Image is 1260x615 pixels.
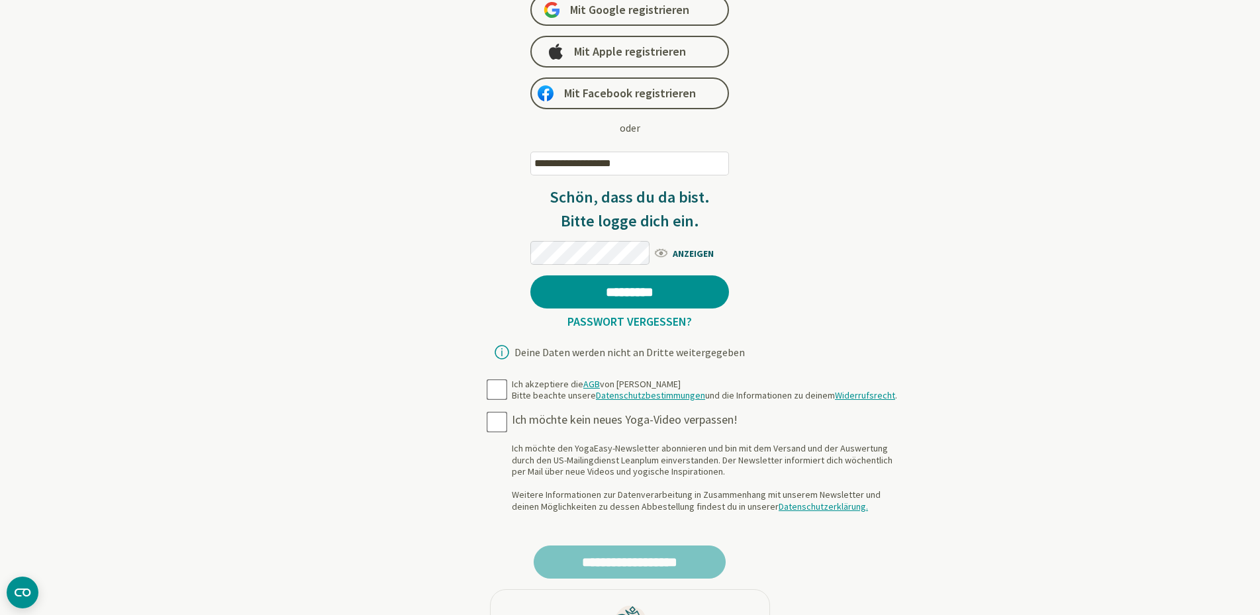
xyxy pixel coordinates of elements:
a: Datenschutzerklärung. [779,500,868,512]
a: Datenschutzbestimmungen [596,389,705,401]
h3: Schön, dass du da bist. Bitte logge dich ein. [530,185,729,233]
a: Widerrufsrecht [835,389,895,401]
a: Mit Facebook registrieren [530,77,729,109]
div: Ich möchte kein neues Yoga-Video verpassen! [512,412,902,428]
div: Deine Daten werden nicht an Dritte weitergegeben [514,347,745,357]
span: ANZEIGEN [653,244,729,261]
span: Mit Apple registrieren [574,44,686,60]
a: AGB [583,378,600,390]
a: Passwort vergessen? [562,314,697,329]
div: Ich akzeptiere die von [PERSON_NAME] Bitte beachte unsere und die Informationen zu deinem . [512,379,897,402]
a: Mit Apple registrieren [530,36,729,68]
div: oder [620,120,640,136]
span: Mit Facebook registrieren [564,85,696,101]
button: CMP-Widget öffnen [7,577,38,608]
div: Ich möchte den YogaEasy-Newsletter abonnieren und bin mit dem Versand und der Auswertung durch de... [512,443,902,512]
span: Mit Google registrieren [570,2,689,18]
